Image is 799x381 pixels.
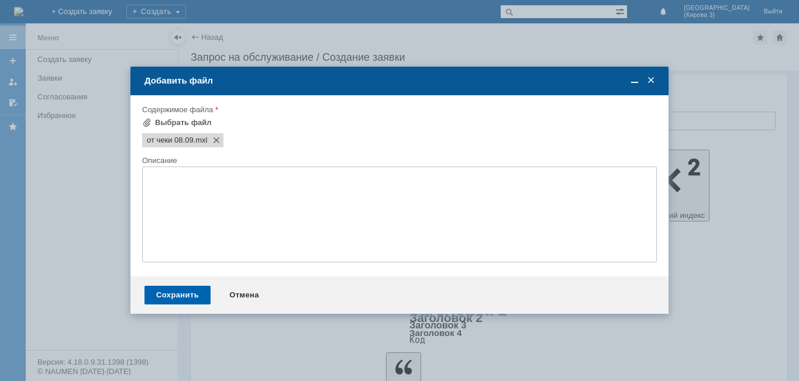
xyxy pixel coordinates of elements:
div: Добавить файл [144,75,657,86]
span: от чеки 08.09.mxl [147,136,194,145]
span: Свернуть (Ctrl + M) [629,75,640,86]
span: от чеки 08.09.mxl [194,136,208,145]
div: Содержимое файла [142,106,655,113]
div: Описание [142,157,655,164]
span: Закрыть [645,75,657,86]
div: Выбрать файл [155,118,212,127]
